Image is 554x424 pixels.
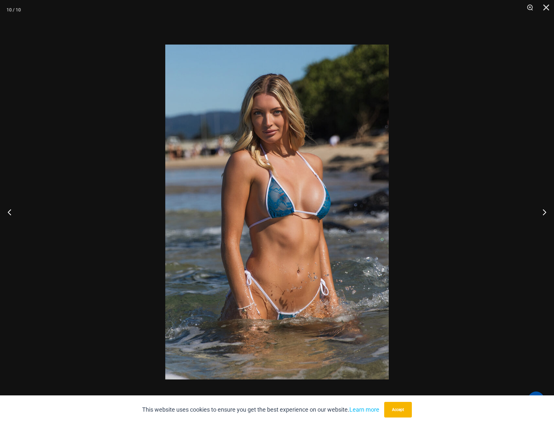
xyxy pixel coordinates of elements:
[165,45,389,379] img: Waves Breaking Ocean 312 Top 456 Bottom 05
[384,402,412,417] button: Accept
[7,5,21,15] div: 10 / 10
[530,196,554,228] button: Next
[349,406,379,413] a: Learn more
[142,405,379,415] p: This website uses cookies to ensure you get the best experience on our website.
